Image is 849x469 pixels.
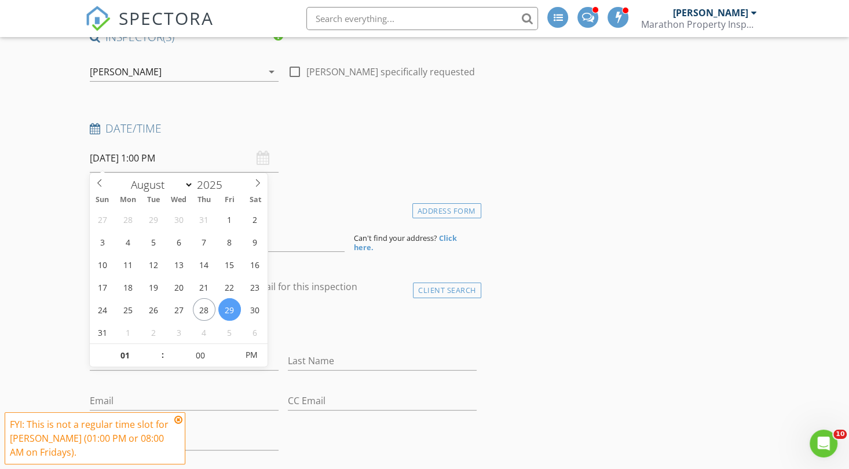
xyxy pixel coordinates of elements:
span: August 4, 2025 [116,230,139,253]
span: September 3, 2025 [167,321,190,343]
span: August 19, 2025 [142,276,164,298]
span: August 29, 2025 [218,298,241,321]
span: August 15, 2025 [218,253,241,276]
span: : [161,343,164,367]
span: July 27, 2025 [91,208,114,230]
span: August 25, 2025 [116,298,139,321]
span: July 29, 2025 [142,208,164,230]
span: August 16, 2025 [244,253,266,276]
span: Sun [90,196,115,204]
span: August 27, 2025 [167,298,190,321]
span: July 28, 2025 [116,208,139,230]
span: Sat [242,196,268,204]
span: July 31, 2025 [193,208,215,230]
label: Enable Client CC email for this inspection [179,281,357,292]
strong: Click here. [354,233,457,252]
span: August 3, 2025 [91,230,114,253]
span: Mon [115,196,141,204]
span: August 24, 2025 [91,298,114,321]
h4: Date/Time [90,121,477,136]
span: August 2, 2025 [244,208,266,230]
span: September 2, 2025 [142,321,164,343]
span: August 12, 2025 [142,253,164,276]
span: SPECTORA [119,6,214,30]
span: Thu [192,196,217,204]
span: August 9, 2025 [244,230,266,253]
span: August 28, 2025 [193,298,215,321]
input: Search everything... [306,7,538,30]
div: FYI: This is not a regular time slot for [PERSON_NAME] (01:00 PM or 08:00 AM on Fridays). [10,417,171,459]
i: arrow_drop_down [265,65,279,79]
input: Year [193,177,232,192]
span: September 6, 2025 [244,321,266,343]
input: Select date [90,144,279,173]
span: Fri [217,196,242,204]
span: August 20, 2025 [167,276,190,298]
span: Click to toggle [236,343,268,367]
a: SPECTORA [85,16,214,40]
span: August 1, 2025 [218,208,241,230]
div: Marathon Property Inspectors [641,19,756,30]
span: August 6, 2025 [167,230,190,253]
h4: Location [90,200,477,215]
span: August 10, 2025 [91,253,114,276]
span: 10 [833,430,847,439]
span: August 8, 2025 [218,230,241,253]
span: August 22, 2025 [218,276,241,298]
span: August 30, 2025 [244,298,266,321]
span: September 1, 2025 [116,321,139,343]
span: Tue [141,196,166,204]
span: August 26, 2025 [142,298,164,321]
span: September 4, 2025 [193,321,215,343]
span: August 31, 2025 [91,321,114,343]
div: [PERSON_NAME] [672,7,748,19]
div: Client Search [413,283,481,298]
span: August 21, 2025 [193,276,215,298]
span: August 23, 2025 [244,276,266,298]
label: [PERSON_NAME] specifically requested [306,66,475,78]
span: August 7, 2025 [193,230,215,253]
span: August 17, 2025 [91,276,114,298]
span: Wed [166,196,192,204]
div: Address Form [412,203,481,219]
span: July 30, 2025 [167,208,190,230]
span: September 5, 2025 [218,321,241,343]
img: The Best Home Inspection Software - Spectora [85,6,111,31]
iframe: Intercom live chat [810,430,837,457]
span: Can't find your address? [354,233,437,243]
span: August 14, 2025 [193,253,215,276]
span: August 13, 2025 [167,253,190,276]
span: August 18, 2025 [116,276,139,298]
span: August 5, 2025 [142,230,164,253]
span: August 11, 2025 [116,253,139,276]
div: [PERSON_NAME] [90,67,162,77]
